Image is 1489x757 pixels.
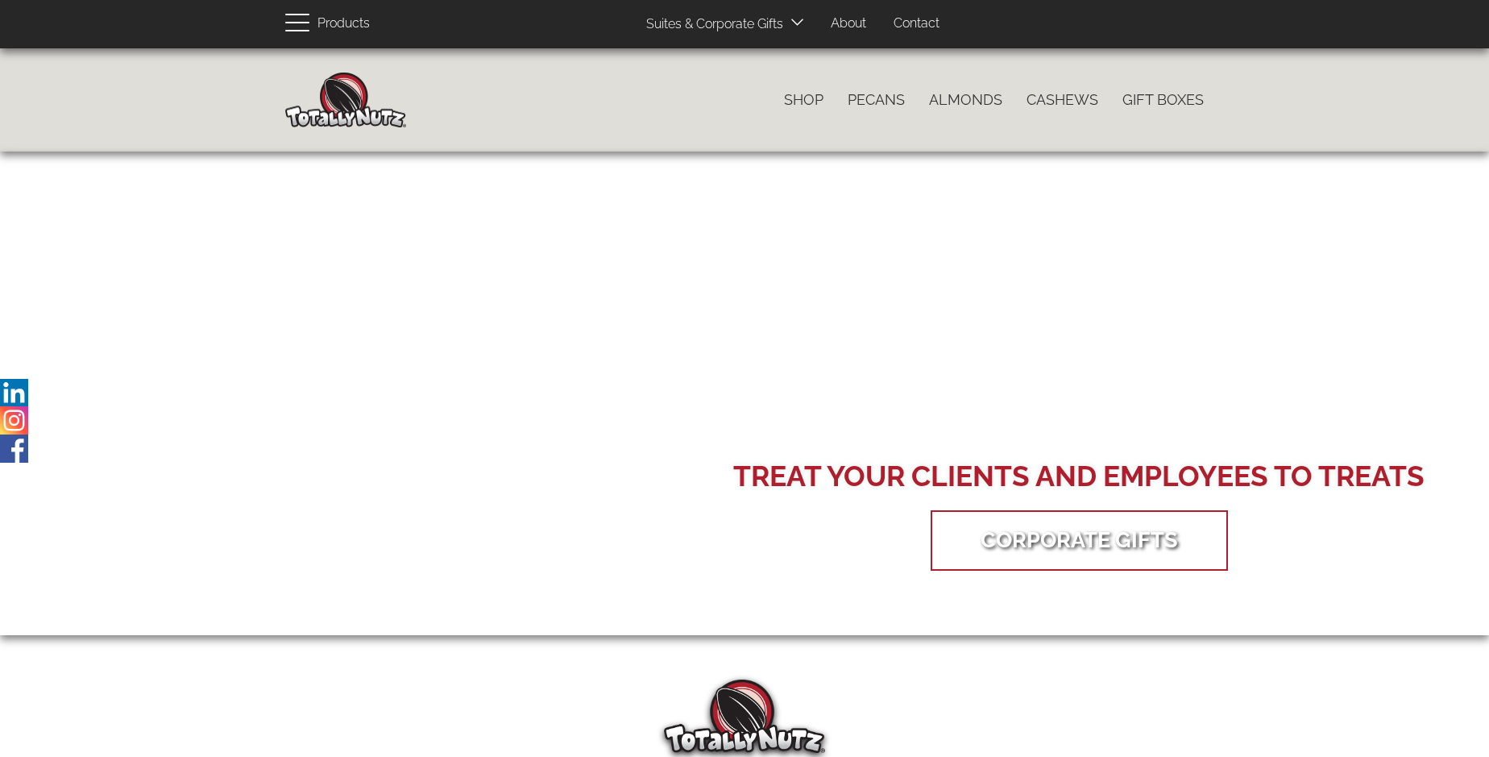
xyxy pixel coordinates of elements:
[733,456,1425,497] div: Treat your Clients and Employees to Treats
[1110,83,1216,117] a: Gift Boxes
[956,514,1202,565] a: Corporate Gifts
[317,12,370,35] span: Products
[664,680,825,753] img: Totally Nutz Logo
[285,73,406,127] img: Home
[772,83,836,117] a: Shop
[881,8,952,40] a: Contact
[819,8,878,40] a: About
[1014,83,1110,117] a: Cashews
[917,83,1014,117] a: Almonds
[836,83,917,117] a: Pecans
[634,9,788,40] a: Suites & Corporate Gifts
